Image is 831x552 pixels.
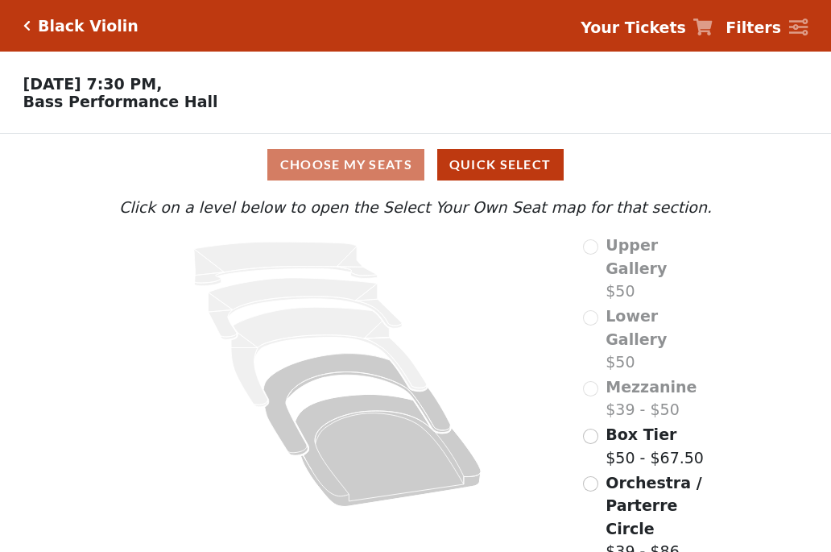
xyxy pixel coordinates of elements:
path: Upper Gallery - Seats Available: 0 [194,242,378,286]
strong: Your Tickets [581,19,686,36]
p: Click on a level below to open the Select Your Own Seat map for that section. [115,196,716,219]
span: Orchestra / Parterre Circle [606,474,701,537]
a: Filters [726,16,808,39]
span: Mezzanine [606,378,697,396]
label: $50 [606,305,716,374]
label: $50 - $67.50 [606,423,704,469]
button: Quick Select [437,149,564,181]
path: Lower Gallery - Seats Available: 0 [209,278,403,339]
label: $39 - $50 [606,376,697,421]
label: $50 [606,234,716,303]
h5: Black Violin [38,17,138,35]
path: Orchestra / Parterre Circle - Seats Available: 616 [296,395,482,507]
span: Lower Gallery [606,307,667,348]
span: Box Tier [606,425,676,443]
a: Your Tickets [581,16,713,39]
a: Click here to go back to filters [23,20,31,31]
span: Upper Gallery [606,236,667,277]
strong: Filters [726,19,781,36]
